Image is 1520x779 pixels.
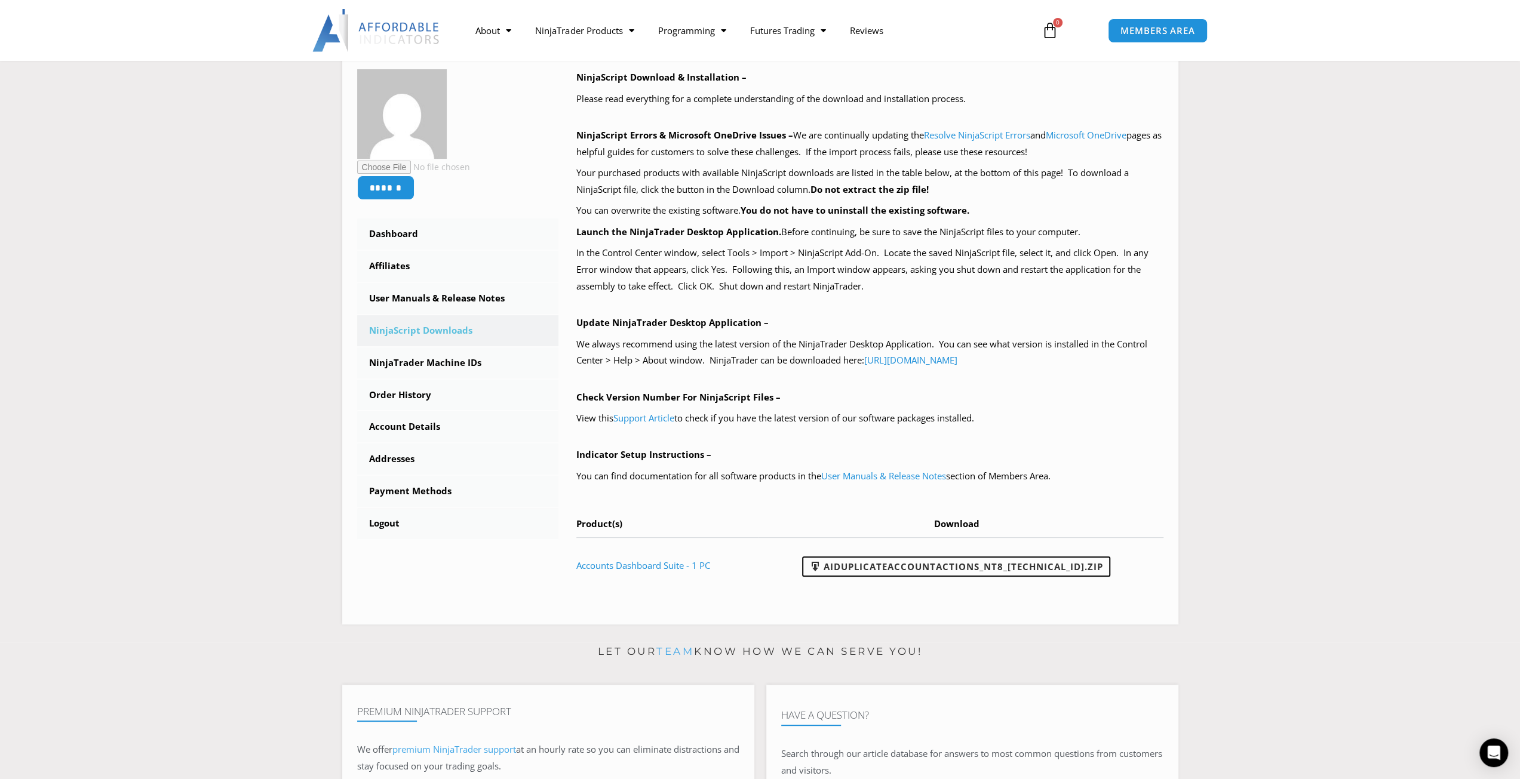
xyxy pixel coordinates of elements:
a: Addresses [357,444,559,475]
b: Indicator Setup Instructions – [576,448,711,460]
b: Update NinjaTrader Desktop Application – [576,316,769,328]
a: [URL][DOMAIN_NAME] [864,354,957,366]
span: Download [934,518,979,529]
span: 0 [1053,18,1063,27]
a: Dashboard [357,218,559,250]
p: In the Control Center window, select Tools > Import > NinjaScript Add-On. Locate the saved NinjaS... [576,245,1163,295]
img: LogoAI | Affordable Indicators – NinjaTrader [312,9,441,52]
p: Before continuing, be sure to save the NinjaScript files to your computer. [576,224,1163,241]
a: Microsoft OneDrive [1046,129,1126,141]
p: We are continually updating the and pages as helpful guides for customers to solve these challeng... [576,127,1163,161]
span: Product(s) [576,518,622,529]
a: Resolve NinjaScript Errors [924,129,1030,141]
a: Futures Trading [738,17,837,44]
a: MEMBERS AREA [1108,19,1208,43]
p: We always recommend using the latest version of the NinjaTrader Desktop Application. You can see ... [576,336,1163,370]
a: Support Article [613,412,674,424]
a: AIDuplicateAccountActions_NT8_[TECHNICAL_ID].zip [802,556,1110,577]
nav: Menu [463,17,1027,44]
p: Your purchased products with available NinjaScript downloads are listed in the table below, at th... [576,165,1163,198]
h4: Have A Question? [781,709,1163,721]
a: premium NinjaTrader support [392,743,516,755]
div: Open Intercom Messenger [1479,738,1508,767]
a: NinjaTrader Machine IDs [357,347,559,378]
b: You do not have to uninstall the existing software. [741,204,969,216]
a: Reviews [837,17,895,44]
a: 0 [1024,13,1076,48]
a: Payment Methods [357,476,559,507]
a: Order History [357,380,559,411]
b: Do not extract the zip file! [810,183,929,195]
b: Check Version Number For NinjaScript Files – [576,391,781,403]
a: Programming [646,17,738,44]
span: at an hourly rate so you can eliminate distractions and stay focused on your trading goals. [357,743,739,772]
a: Logout [357,508,559,539]
a: About [463,17,523,44]
span: MEMBERS AREA [1120,26,1195,35]
a: User Manuals & Release Notes [821,470,946,482]
b: Launch the NinjaTrader Desktop Application. [576,226,781,238]
a: NinjaTrader Products [523,17,646,44]
b: NinjaScript Download & Installation – [576,71,747,83]
span: We offer [357,743,392,755]
a: Affiliates [357,251,559,282]
a: User Manuals & Release Notes [357,283,559,314]
p: View this to check if you have the latest version of our software packages installed. [576,410,1163,427]
p: Let our know how we can serve you! [342,642,1178,661]
p: You can overwrite the existing software. [576,202,1163,219]
a: NinjaScript Downloads [357,315,559,346]
img: 2dc8f60d084ecabbf3e5f3b5903c69b170425870c44bccfb4dbcdea3682b9bf4 [357,69,447,159]
b: NinjaScript Errors & Microsoft OneDrive Issues – [576,129,793,141]
a: Account Details [357,411,559,442]
p: Search through our article database for answers to most common questions from customers and visit... [781,746,1163,779]
p: You can find documentation for all software products in the section of Members Area. [576,468,1163,485]
a: team [656,645,694,657]
h4: Premium NinjaTrader Support [357,706,739,718]
a: Accounts Dashboard Suite - 1 PC [576,559,710,571]
p: Please read everything for a complete understanding of the download and installation process. [576,91,1163,107]
nav: Account pages [357,218,559,538]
